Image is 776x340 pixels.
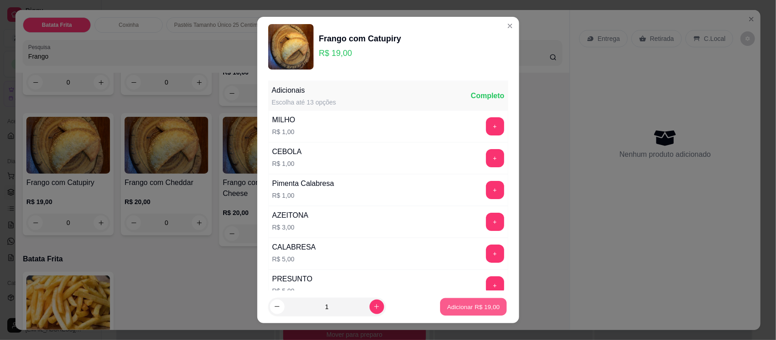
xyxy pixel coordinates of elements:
p: R$ 5,00 [272,286,313,295]
p: R$ 5,00 [272,255,316,264]
p: R$ 1,00 [272,159,302,168]
div: Completo [471,90,505,101]
div: Pimenta Calabresa [272,178,334,189]
button: Close [503,19,517,33]
div: Adicionais [272,85,336,96]
div: CEBOLA [272,146,302,157]
button: Adicionar R$ 19,00 [441,298,507,315]
p: Adicionar R$ 19,00 [447,302,500,311]
button: add [486,213,504,231]
div: PRESUNTO [272,274,313,285]
button: add [486,245,504,263]
p: R$ 19,00 [319,47,401,60]
p: R$ 1,00 [272,127,295,136]
button: add [486,276,504,295]
div: MILHO [272,115,295,125]
button: add [486,181,504,199]
p: R$ 1,00 [272,191,334,200]
div: AZEITONA [272,210,309,221]
p: R$ 3,00 [272,223,309,232]
button: add [486,149,504,167]
button: add [486,117,504,135]
button: increase-product-quantity [370,300,384,314]
img: product-image [268,24,314,70]
div: Frango com Catupiry [319,32,401,45]
div: CALABRESA [272,242,316,253]
button: decrease-product-quantity [270,300,285,314]
div: Escolha até 13 opções [272,98,336,107]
